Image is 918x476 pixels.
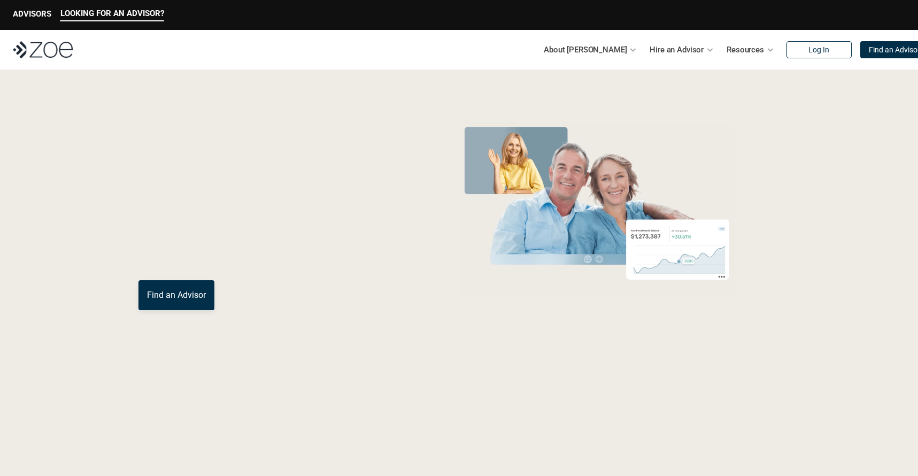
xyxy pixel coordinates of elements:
[60,9,164,18] p: LOOKING FOR AN ADVISOR?
[650,42,704,58] p: Hire an Advisor
[786,41,852,58] a: Log In
[138,280,214,310] a: Find an Advisor
[808,45,829,55] p: Log In
[544,42,627,58] p: About [PERSON_NAME]
[449,302,745,308] em: The information in the visuals above is for illustrative purposes only and does not represent an ...
[138,242,414,267] p: You deserve an advisor you can trust. [PERSON_NAME], hire, and invest with vetted, fiduciary, fin...
[138,118,376,159] span: Grow Your Wealth
[13,9,51,19] p: ADVISORS
[138,154,354,231] span: with a Financial Advisor
[454,122,739,296] img: Zoe Financial Hero Image
[727,42,764,58] p: Resources
[147,290,206,300] p: Find an Advisor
